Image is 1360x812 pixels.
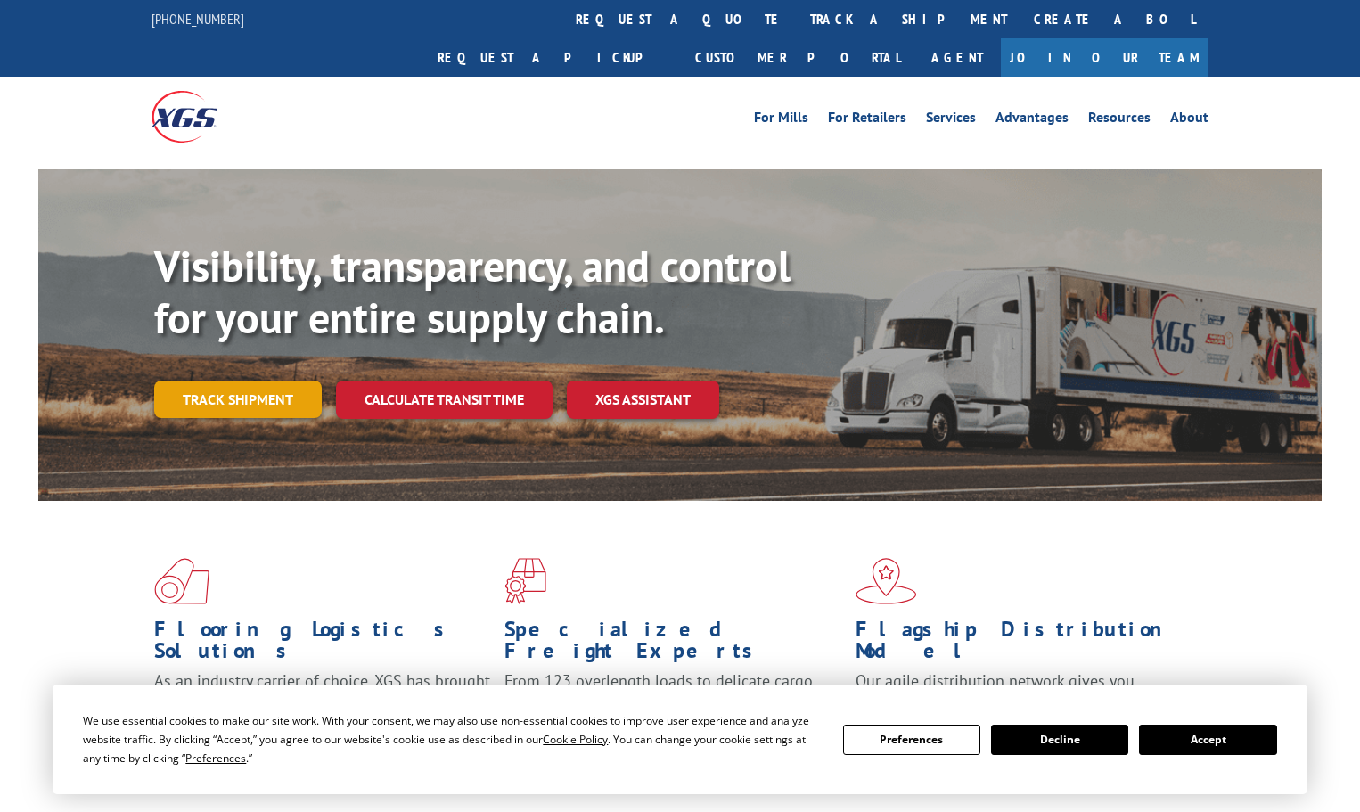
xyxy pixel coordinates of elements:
[152,10,244,28] a: [PHONE_NUMBER]
[154,670,490,734] span: As an industry carrier of choice, XGS has brought innovation and dedication to flooring logistics...
[154,381,322,418] a: Track shipment
[843,725,980,755] button: Preferences
[1170,111,1208,130] a: About
[913,38,1001,77] a: Agent
[567,381,719,419] a: XGS ASSISTANT
[185,750,246,766] span: Preferences
[504,670,841,750] p: From 123 overlength loads to delicate cargo, our experienced staff knows the best way to move you...
[543,732,608,747] span: Cookie Policy
[682,38,913,77] a: Customer Portal
[856,619,1192,670] h1: Flagship Distribution Model
[991,725,1128,755] button: Decline
[856,558,917,604] img: xgs-icon-flagship-distribution-model-red
[154,558,209,604] img: xgs-icon-total-supply-chain-intelligence-red
[336,381,553,419] a: Calculate transit time
[1088,111,1151,130] a: Resources
[1001,38,1208,77] a: Join Our Team
[1139,725,1276,755] button: Accept
[926,111,976,130] a: Services
[856,670,1184,712] span: Our agile distribution network gives you nationwide inventory management on demand.
[754,111,808,130] a: For Mills
[995,111,1069,130] a: Advantages
[154,619,491,670] h1: Flooring Logistics Solutions
[53,685,1307,794] div: Cookie Consent Prompt
[828,111,906,130] a: For Retailers
[154,238,791,345] b: Visibility, transparency, and control for your entire supply chain.
[83,711,821,767] div: We use essential cookies to make our site work. With your consent, we may also use non-essential ...
[424,38,682,77] a: Request a pickup
[504,619,841,670] h1: Specialized Freight Experts
[504,558,546,604] img: xgs-icon-focused-on-flooring-red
